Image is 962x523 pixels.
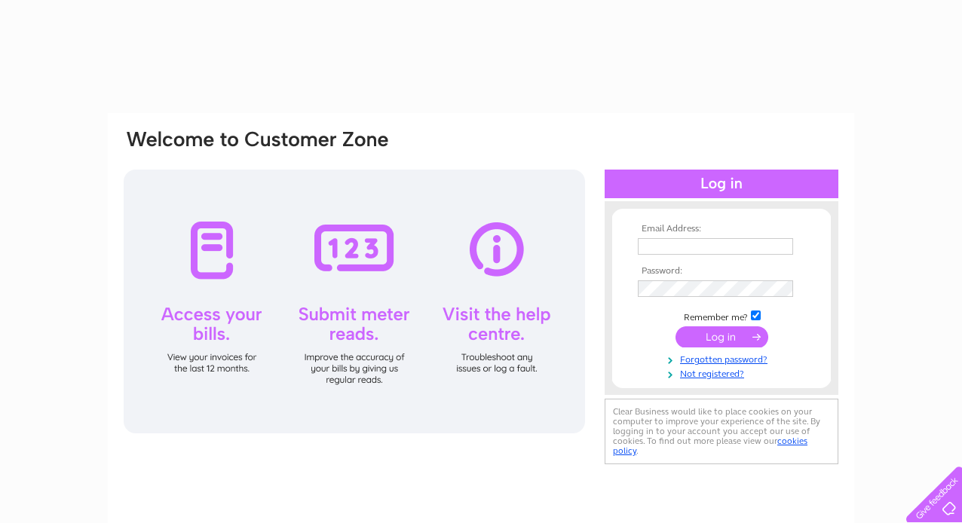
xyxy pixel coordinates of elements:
[634,308,809,323] td: Remember me?
[638,365,809,380] a: Not registered?
[676,326,768,347] input: Submit
[605,399,838,464] div: Clear Business would like to place cookies on your computer to improve your experience of the sit...
[634,266,809,277] th: Password:
[634,224,809,234] th: Email Address:
[613,436,807,456] a: cookies policy
[638,351,809,365] a: Forgotten password?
